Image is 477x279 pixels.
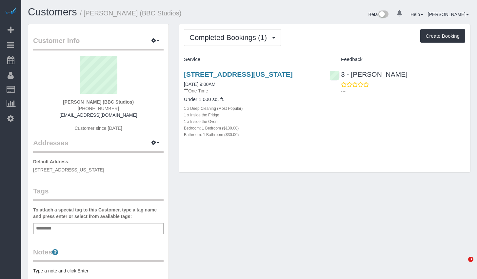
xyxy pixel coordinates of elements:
legend: Tags [33,186,164,201]
small: / [PERSON_NAME] (BBC Studios) [80,10,182,17]
label: Default Address: [33,158,70,165]
small: 1 x Inside the Fridge [184,113,219,117]
a: [STREET_ADDRESS][US_STATE] [184,70,293,78]
span: 3 [468,257,473,262]
p: One Time [184,88,320,94]
a: 3 - [PERSON_NAME] [329,70,407,78]
a: Help [410,12,423,17]
p: --- [341,88,465,94]
label: To attach a special tag to this Customer, type a tag name and press enter or select from availabl... [33,207,164,220]
a: [EMAIL_ADDRESS][DOMAIN_NAME] [59,112,137,118]
img: New interface [378,10,388,19]
button: Create Booking [420,29,465,43]
span: [STREET_ADDRESS][US_STATE] [33,167,104,172]
a: [PERSON_NAME] [428,12,469,17]
pre: Type a note and click Enter [33,268,164,274]
h4: Under 1,000 sq. ft. [184,97,320,102]
legend: Customer Info [33,36,164,50]
a: Customers [28,6,77,18]
iframe: Intercom live chat [455,257,470,272]
h4: Feedback [329,57,465,62]
img: Automaid Logo [4,7,17,16]
small: 1 x Inside the Oven [184,119,217,124]
a: [DATE] 9:00AM [184,82,215,87]
small: Bedroom: 1 Bedroom ($130.00) [184,126,239,130]
span: Completed Bookings (1) [189,33,270,42]
small: Bathroom: 1 Bathroom ($30.00) [184,132,239,137]
span: Customer since [DATE] [74,126,122,131]
strong: [PERSON_NAME] (BBC Studios) [63,99,134,105]
legend: Notes [33,247,164,262]
a: Beta [368,12,389,17]
h4: Service [184,57,320,62]
button: Completed Bookings (1) [184,29,281,46]
small: 1 x Deep Cleaning (Most Popular) [184,106,243,111]
span: [PHONE_NUMBER] [78,106,119,111]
